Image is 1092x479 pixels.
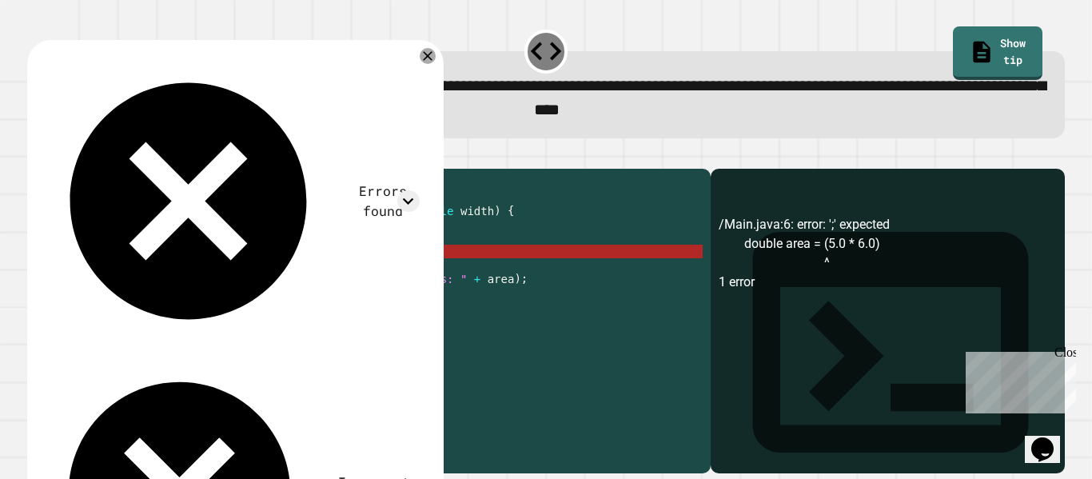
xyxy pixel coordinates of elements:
iframe: chat widget [959,345,1076,413]
a: Show tip [953,26,1042,80]
div: Chat with us now!Close [6,6,110,102]
div: Errors found [346,182,419,221]
iframe: chat widget [1025,415,1076,463]
div: /Main.java:6: error: ';' expected double area = (5.0 * 6.0) ^ 1 error [719,215,1057,473]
